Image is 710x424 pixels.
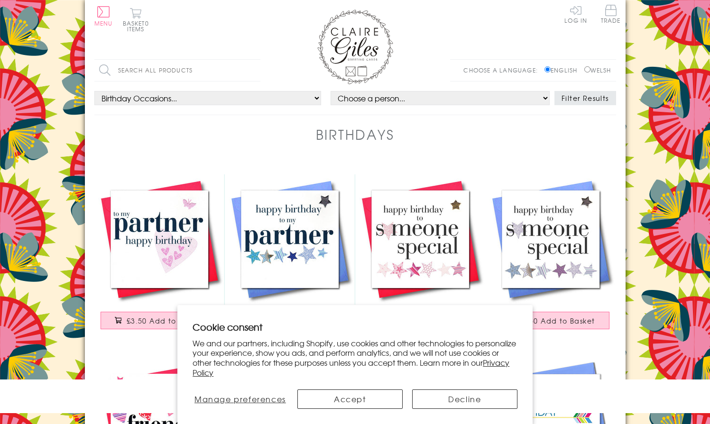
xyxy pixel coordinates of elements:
[463,66,543,74] p: Choose a language:
[194,393,286,405] span: Manage preferences
[544,66,551,72] input: English
[193,320,517,334] h2: Cookie consent
[193,389,287,409] button: Manage preferences
[94,6,113,26] button: Menu
[316,125,395,144] h1: Birthdays
[94,174,225,339] a: Birthday Card Partner, Pink, fabric butterfly Embellished £3.50 Add to Basket
[544,66,582,74] label: English
[251,60,260,81] input: Search
[127,19,149,33] span: 0 items
[94,19,113,27] span: Menu
[554,91,616,105] button: Filter Results
[355,174,486,305] img: Birthday Card, Someone Special, Pink, Embellished with a padded star
[584,66,590,72] input: Welsh
[193,357,509,378] a: Privacy Policy
[101,312,218,329] button: £3.50 Add to Basket
[412,389,517,409] button: Decline
[486,174,616,305] img: Birthday Card, Someone Special, Blue, Embellished with a padded star
[193,338,517,378] p: We and our partners, including Shopify, use cookies and other technologies to personalize your ex...
[486,174,616,339] a: Birthday Card, Someone Special, Blue, Embellished with a padded star £3.50 Add to Basket
[601,5,621,23] span: Trade
[518,316,595,325] span: £3.50 Add to Basket
[94,60,260,81] input: Search all products
[225,174,355,305] img: Birthday Card, Partner, Embellished with a shiny padded star
[317,9,393,84] img: Claire Giles Greetings Cards
[601,5,621,25] a: Trade
[564,5,587,23] a: Log In
[492,312,609,329] button: £3.50 Add to Basket
[127,316,204,325] span: £3.50 Add to Basket
[123,8,149,32] button: Basket0 items
[355,174,486,339] a: Birthday Card, Someone Special, Pink, Embellished with a padded star £3.50 Add to Basket
[584,66,611,74] label: Welsh
[94,174,225,305] img: Birthday Card Partner, Pink, fabric butterfly Embellished
[225,174,355,339] a: Birthday Card, Partner, Embellished with a shiny padded star £3.50 Add to Basket
[297,389,403,409] button: Accept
